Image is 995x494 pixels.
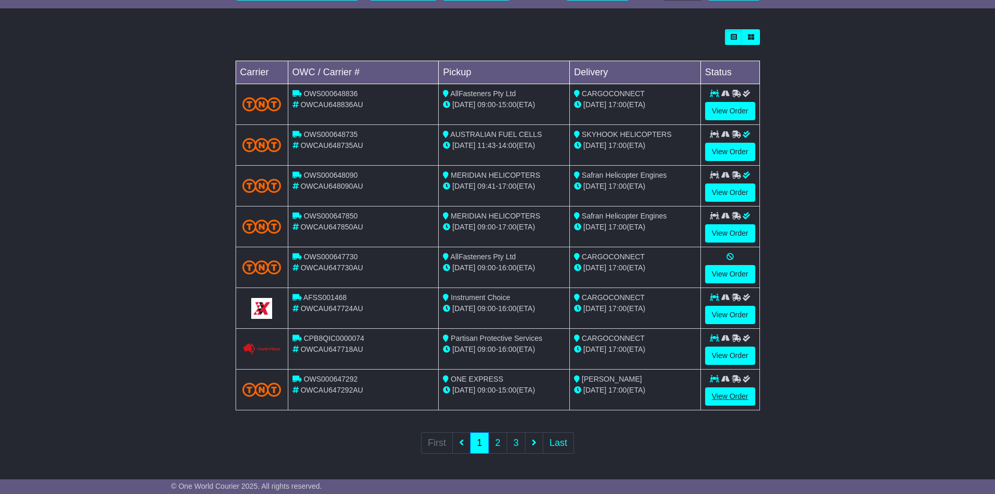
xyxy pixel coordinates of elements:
span: Safran Helicopter Engines [582,212,667,220]
span: 09:00 [477,263,496,272]
span: 17:00 [498,182,517,190]
span: Partisan Protective Services [451,334,542,342]
a: Last [543,432,574,454]
span: [DATE] [452,223,475,231]
div: - (ETA) [443,344,565,355]
a: View Order [705,183,755,202]
div: - (ETA) [443,181,565,192]
div: (ETA) [574,99,696,110]
span: 17:00 [608,304,627,313]
span: © One World Courier 2025. All rights reserved. [171,482,322,490]
span: 11:43 [477,141,496,150]
span: [PERSON_NAME] [582,375,642,383]
div: - (ETA) [443,303,565,314]
div: (ETA) [574,222,696,233]
span: CARGOCONNECT [582,89,645,98]
span: 17:00 [608,386,627,394]
a: 1 [470,432,489,454]
span: AFSS001468 [303,293,347,302]
img: GetCarrierServiceLogo [251,298,272,319]
span: 15:00 [498,386,517,394]
a: View Order [705,306,755,324]
span: OWCAU647292AU [300,386,363,394]
span: [DATE] [452,345,475,353]
div: (ETA) [574,385,696,396]
div: - (ETA) [443,222,565,233]
span: [DATE] [452,263,475,272]
span: ONE EXPRESS [451,375,503,383]
a: View Order [705,143,755,161]
a: View Order [705,102,755,120]
img: TNT_Domestic.png [242,97,282,111]
span: OWCAU647850AU [300,223,363,231]
img: TNT_Domestic.png [242,220,282,234]
img: GetCarrierServiceLogo [242,343,282,355]
td: Pickup [439,61,570,84]
a: View Order [705,224,755,243]
span: [DATE] [583,345,606,353]
span: [DATE] [583,182,606,190]
span: [DATE] [583,141,606,150]
td: Carrier [236,61,288,84]
a: 2 [488,432,507,454]
span: OWS000647292 [303,375,358,383]
span: MERIDIAN HELICOPTERS [451,171,540,179]
td: OWC / Carrier # [288,61,439,84]
span: CARGOCONNECT [582,293,645,302]
span: Instrument Choice [451,293,510,302]
span: 17:00 [608,223,627,231]
span: [DATE] [452,182,475,190]
span: OWS000647730 [303,252,358,261]
span: [DATE] [583,386,606,394]
span: [DATE] [583,223,606,231]
span: [DATE] [583,100,606,109]
span: 09:00 [477,345,496,353]
span: OWS000648836 [303,89,358,98]
span: 17:00 [608,263,627,272]
span: [DATE] [452,141,475,150]
div: (ETA) [574,262,696,273]
span: OWS000648090 [303,171,358,179]
a: View Order [705,387,755,406]
span: [DATE] [452,100,475,109]
span: OWCAU648735AU [300,141,363,150]
span: Safran Helicopter Engines [582,171,667,179]
span: OWCAU647730AU [300,263,363,272]
span: MERIDIAN HELICOPTERS [451,212,540,220]
div: (ETA) [574,140,696,151]
span: SKYHOOK HELICOPTERS [582,130,672,139]
div: (ETA) [574,181,696,192]
span: 15:00 [498,100,517,109]
span: OWCAU648090AU [300,182,363,190]
span: 14:00 [498,141,517,150]
span: OWCAU647724AU [300,304,363,313]
img: TNT_Domestic.png [242,138,282,152]
span: CARGOCONNECT [582,252,645,261]
div: - (ETA) [443,140,565,151]
span: 09:00 [477,386,496,394]
span: [DATE] [452,386,475,394]
span: 17:00 [608,345,627,353]
div: (ETA) [574,303,696,314]
span: 17:00 [608,100,627,109]
span: [DATE] [583,263,606,272]
span: 17:00 [608,182,627,190]
div: (ETA) [574,344,696,355]
span: AUSTRALIAN FUEL CELLS [450,130,542,139]
span: CPB8QIC0000074 [303,334,364,342]
div: - (ETA) [443,385,565,396]
span: OWCAU648836AU [300,100,363,109]
span: OWS000648735 [303,130,358,139]
a: View Order [705,265,755,283]
span: OWS000647850 [303,212,358,220]
span: 16:00 [498,263,517,272]
span: [DATE] [452,304,475,313]
span: 16:00 [498,304,517,313]
span: AllFasteners Pty Ltd [450,252,516,261]
span: 17:00 [498,223,517,231]
span: 17:00 [608,141,627,150]
img: TNT_Domestic.png [242,179,282,193]
span: 09:00 [477,304,496,313]
img: TNT_Domestic.png [242,383,282,397]
div: - (ETA) [443,262,565,273]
